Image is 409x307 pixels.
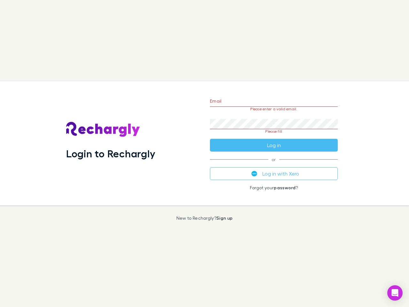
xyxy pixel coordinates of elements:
p: Please enter a valid email. [210,107,338,111]
p: Forgot your ? [210,185,338,190]
a: Sign up [216,215,233,221]
a: password [274,185,296,190]
div: Open Intercom Messenger [387,285,403,301]
img: Xero's logo [251,171,257,177]
h1: Login to Rechargly [66,147,155,160]
p: Please fill [210,129,338,134]
p: New to Rechargly? [176,216,233,221]
button: Log in with Xero [210,167,338,180]
img: Rechargly's Logo [66,122,140,137]
button: Log in [210,139,338,152]
span: or [210,159,338,160]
